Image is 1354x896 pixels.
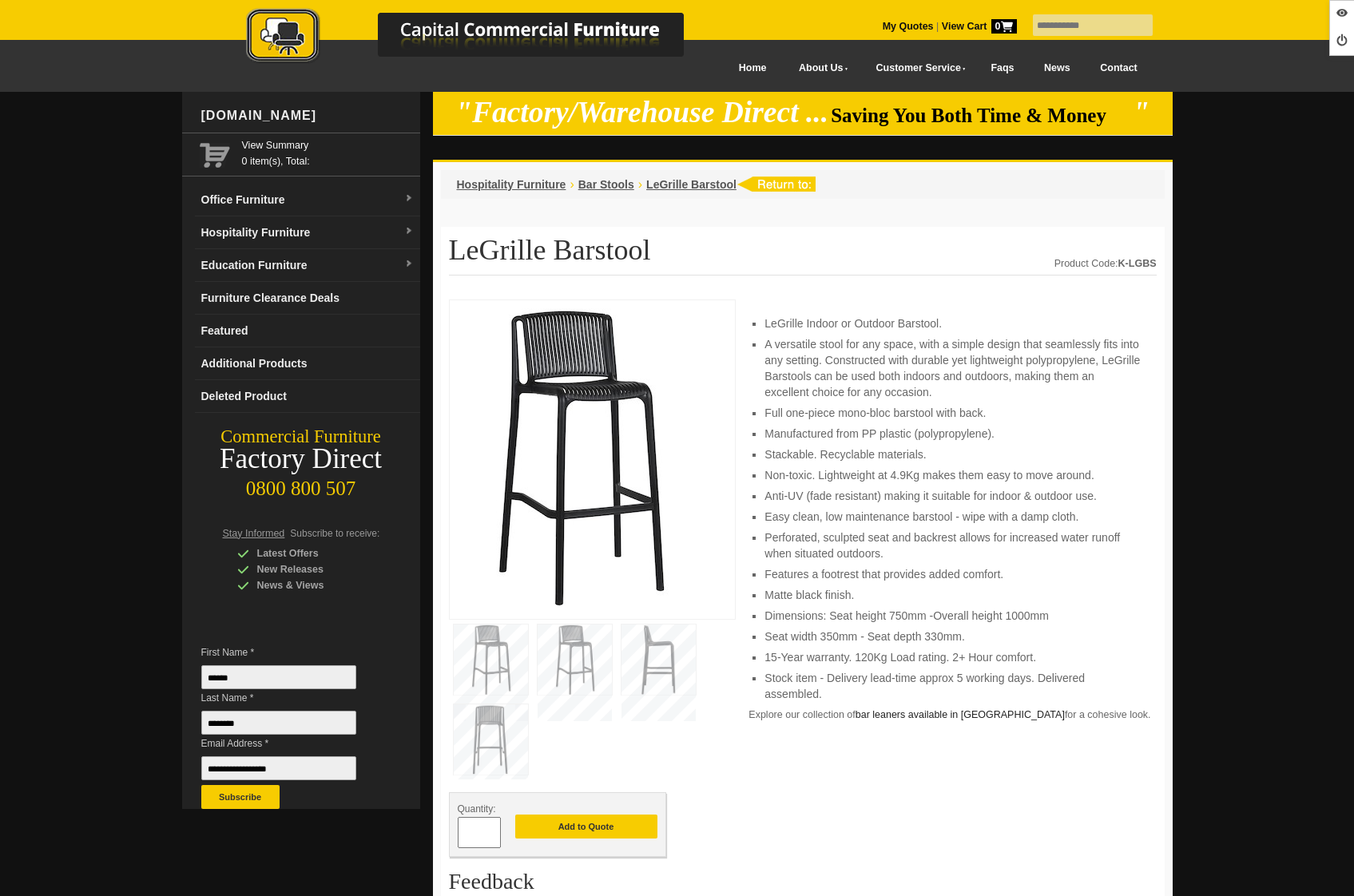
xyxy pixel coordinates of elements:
[638,176,642,192] li: ›
[1029,50,1085,86] a: News
[764,336,1140,400] li: A versatile stool for any space, with a simple design that seamlessly fits into any setting. Cons...
[831,105,1130,126] span: Saving You Both Time & Money
[182,448,420,470] div: Factory Direct
[195,282,420,315] a: Furniture Clearance Deals
[764,426,1140,442] li: Manufactured from PP plastic (polypropylene).
[737,176,816,192] img: return to
[201,665,356,689] input: First Name *
[570,176,574,192] li: ›
[764,587,1140,603] li: Matte black finish.
[1133,96,1150,129] em: "
[195,315,420,347] a: Featured
[764,315,1140,331] li: LeGrille Indoor or Outdoor Barstool.
[290,528,379,539] span: Subscribe to receive:
[458,308,697,606] img: LeGrille Barstool
[242,137,414,153] a: View Summary
[242,137,414,167] span: 0 item(s), Total:
[237,577,389,593] div: News & Views
[404,227,414,236] img: dropdown
[223,528,285,539] span: Stay Informed
[764,488,1140,504] li: Anti-UV (fade resistant) making it suitable for indoor & outdoor use.
[764,405,1140,421] li: Full one-piece mono-bloc barstool with back.
[764,670,1140,702] li: Stock item - Delivery lead-time approx 5 working days. Delivered assembled.
[748,707,1156,723] p: Explore our collection of for a cohesive look.
[455,96,828,129] em: "Factory/Warehouse Direct ...
[1118,258,1157,269] strong: K-LGBS
[202,8,761,66] img: Capital Commercial Furniture Logo
[764,509,1140,525] li: Easy clean, low maintenance barstool - wipe with a damp cloth.
[1054,256,1157,272] div: Product Code:
[202,8,761,71] a: Capital Commercial Furniture Logo
[764,628,1140,644] li: Seat width 350mm - Seat depth 330mm.
[201,735,380,751] span: Email Address *
[764,649,1140,665] li: 15-Year warranty. 120Kg Load rating. 2+ Hour comfort.
[404,194,414,204] img: dropdown
[195,249,420,282] a: Education Furnituredropdown
[182,426,420,448] div: Commercial Furniture
[195,184,420,216] a: Office Furnituredropdown
[991,19,1017,34] span: 0
[764,566,1140,582] li: Features a footrest that provides added comfort.
[578,178,634,191] a: Bar Stools
[515,815,657,839] button: Add to Quote
[764,529,1140,561] li: Perforated, sculpted seat and backrest allows for increased water runoff when situated outdoors.
[939,21,1016,32] a: View Cart0
[201,644,380,660] span: First Name *
[237,561,389,577] div: New Releases
[201,711,356,735] input: Last Name *
[404,260,414,269] img: dropdown
[195,380,420,413] a: Deleted Product
[764,608,1140,624] li: Dimensions: Seat height 750mm -Overall height 1000mm
[195,216,420,249] a: Hospitality Furnituredropdown
[195,347,420,380] a: Additional Products
[781,50,858,86] a: About Us
[457,178,566,191] a: Hospitality Furniture
[883,21,934,32] a: My Quotes
[195,92,420,140] div: [DOMAIN_NAME]
[458,803,496,815] span: Quantity:
[858,50,975,86] a: Customer Service
[449,235,1157,276] h1: LeGrille Barstool
[237,545,389,561] div: Latest Offers
[182,470,420,500] div: 0800 800 507
[201,785,280,809] button: Subscribe
[201,756,356,780] input: Email Address *
[976,50,1030,86] a: Faqs
[646,178,737,191] a: LeGrille Barstool
[764,446,1140,462] li: Stackable. Recyclable materials.
[942,21,1017,32] strong: View Cart
[856,709,1065,720] a: bar leaners available in [GEOGRAPHIC_DATA]
[764,467,1140,483] li: Non-toxic. Lightweight at 4.9Kg makes them easy to move around.
[201,690,380,706] span: Last Name *
[1085,50,1152,86] a: Contact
